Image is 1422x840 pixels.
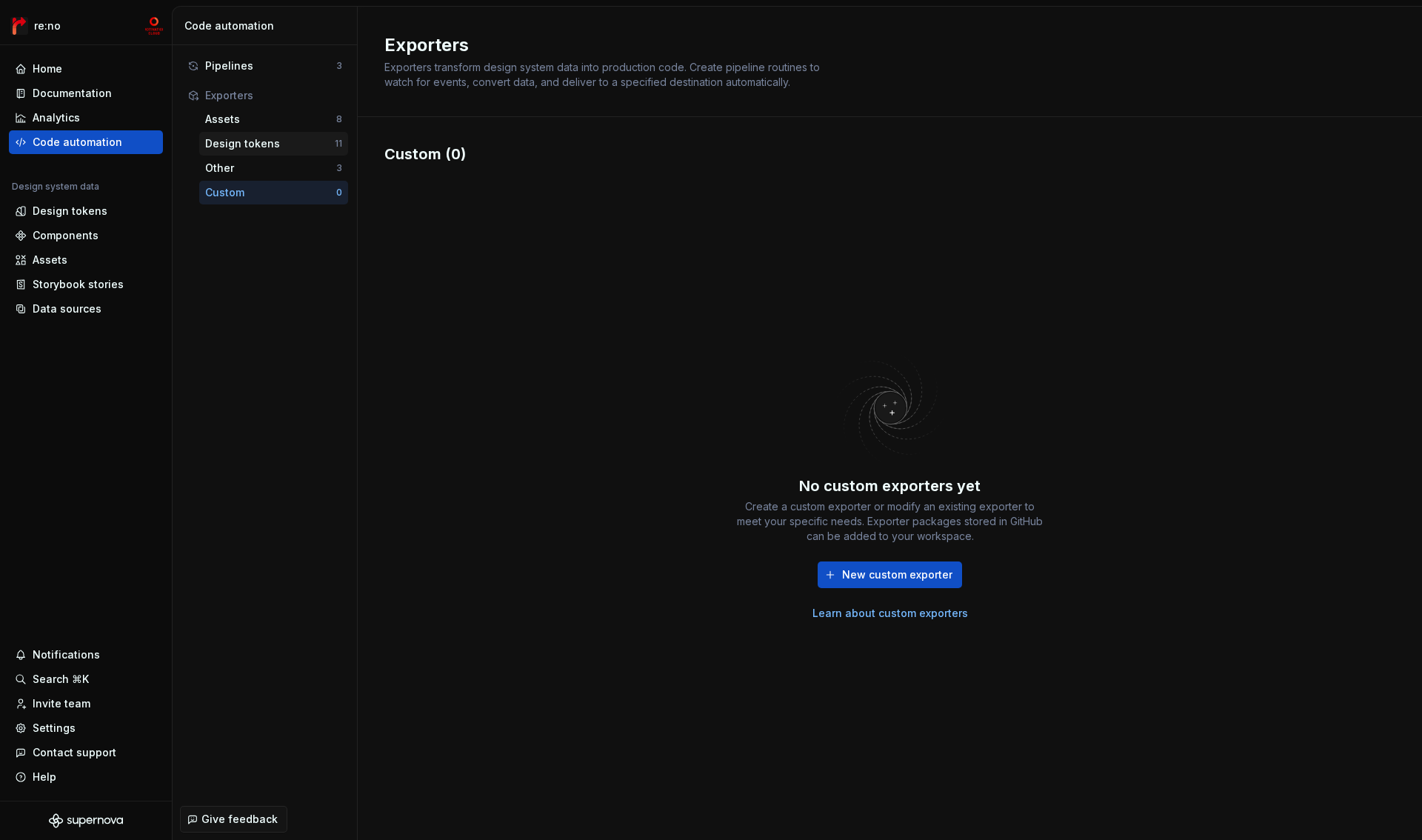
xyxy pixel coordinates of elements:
a: Components [9,224,163,247]
div: Search ⌘K [33,672,89,687]
div: Custom (0) [384,144,1395,164]
div: Pipelines [205,59,336,73]
div: 3 [336,60,342,72]
span: New custom exporter [842,567,952,582]
a: Invite team [9,692,163,716]
div: Storybook stories [33,277,124,292]
button: Give feedback [180,806,287,833]
div: Create a custom exporter or modify an existing exporter to meet your specific needs. Exporter pac... [735,499,1046,544]
div: Design tokens [205,136,335,151]
div: Design system data [12,181,99,193]
a: Home [9,57,163,81]
span: Exporters transform design system data into production code. Create pipeline routines to watch fo... [384,61,823,88]
div: Custom [205,185,336,200]
svg: Supernova Logo [49,813,123,828]
button: Design tokens11 [199,132,348,156]
a: Design tokens [9,199,163,223]
img: mc-develop [145,17,163,35]
div: 0 [336,187,342,199]
div: Contact support [33,745,116,760]
span: Give feedback [201,812,278,827]
a: Storybook stories [9,273,163,296]
div: 11 [335,138,342,150]
div: Assets [33,253,67,267]
div: Exporters [205,88,342,103]
button: re:nomc-develop [3,10,169,41]
div: Data sources [33,301,101,316]
button: Assets8 [199,107,348,131]
div: Analytics [33,110,80,125]
div: Settings [33,721,76,736]
div: 8 [336,113,342,125]
div: Components [33,228,99,243]
div: No custom exporters yet [799,476,981,496]
div: Invite team [33,696,90,711]
a: Data sources [9,297,163,321]
button: Other3 [199,156,348,180]
a: Learn about custom exporters [812,606,968,621]
div: Help [33,770,56,784]
a: Documentation [9,81,163,105]
a: Assets [9,248,163,272]
button: Notifications [9,643,163,667]
button: Custom0 [199,181,348,204]
div: re:no [34,19,61,33]
button: Pipelines3 [181,54,348,78]
div: 3 [336,162,342,174]
a: Analytics [9,106,163,130]
a: Settings [9,716,163,740]
button: Help [9,765,163,789]
div: Assets [205,112,336,127]
div: Other [205,161,336,176]
button: Contact support [9,741,163,764]
a: Code automation [9,130,163,154]
div: Design tokens [33,204,107,219]
button: Search ⌘K [9,667,163,691]
div: Documentation [33,86,112,101]
h2: Exporters [384,33,1378,57]
img: 4ec385d3-6378-425b-8b33-6545918efdc5.png [10,17,28,35]
div: Code automation [184,19,351,33]
div: Code automation [33,135,122,150]
button: New custom exporter [818,561,962,588]
div: Home [33,61,62,76]
div: Notifications [33,647,100,662]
